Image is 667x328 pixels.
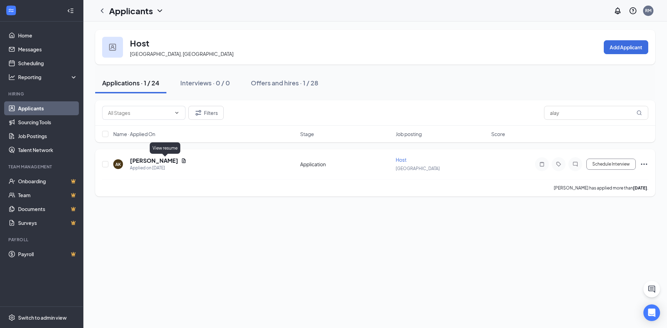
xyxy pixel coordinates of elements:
[18,174,77,188] a: OnboardingCrown
[251,78,318,87] div: Offers and hires · 1 / 28
[102,78,159,87] div: Applications · 1 / 24
[18,42,77,56] a: Messages
[554,185,648,191] p: [PERSON_NAME] has applied more than .
[629,7,637,15] svg: QuestionInfo
[18,115,77,129] a: Sourcing Tools
[8,314,15,321] svg: Settings
[18,101,77,115] a: Applicants
[300,131,314,137] span: Stage
[194,109,203,117] svg: Filter
[614,7,622,15] svg: Notifications
[538,161,546,167] svg: Note
[586,159,636,170] button: Schedule Interview
[115,161,121,167] div: AK
[18,56,77,70] a: Scheduling
[648,285,656,293] svg: ChatActive
[396,157,406,163] span: Host
[109,5,153,17] h1: Applicants
[643,304,660,321] div: Open Intercom Messenger
[8,74,15,81] svg: Analysis
[8,7,15,14] svg: WorkstreamLogo
[8,237,76,243] div: Payroll
[18,28,77,42] a: Home
[98,7,106,15] svg: ChevronLeft
[188,106,224,120] button: Filter Filters
[604,40,648,54] button: Add Applicant
[18,202,77,216] a: DocumentsCrown
[18,143,77,157] a: Talent Network
[150,142,180,154] div: View resume
[67,7,74,14] svg: Collapse
[181,158,187,163] svg: Document
[396,131,422,137] span: Job posting
[18,247,77,261] a: PayrollCrown
[113,131,155,137] span: Name · Applied On
[130,37,149,49] h3: Host
[8,164,76,170] div: Team Management
[18,129,77,143] a: Job Postings
[18,216,77,230] a: SurveysCrown
[571,161,579,167] svg: ChatInactive
[130,165,187,171] div: Applied on [DATE]
[640,160,648,168] svg: Ellipses
[174,110,180,116] svg: ChevronDown
[130,51,233,57] span: [GEOGRAPHIC_DATA], [GEOGRAPHIC_DATA]
[18,188,77,202] a: TeamCrown
[156,7,164,15] svg: ChevronDown
[109,44,116,51] img: user icon
[300,161,392,168] div: Application
[130,157,178,165] h5: [PERSON_NAME]
[8,91,76,97] div: Hiring
[643,281,660,297] button: ChatActive
[180,78,230,87] div: Interviews · 0 / 0
[636,110,642,116] svg: MagnifyingGlass
[554,161,563,167] svg: Tag
[108,109,171,117] input: All Stages
[396,166,440,171] span: [GEOGRAPHIC_DATA]
[18,74,78,81] div: Reporting
[18,314,67,321] div: Switch to admin view
[645,8,651,14] div: RM
[633,185,647,191] b: [DATE]
[491,131,505,137] span: Score
[544,106,648,120] input: Search in applications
